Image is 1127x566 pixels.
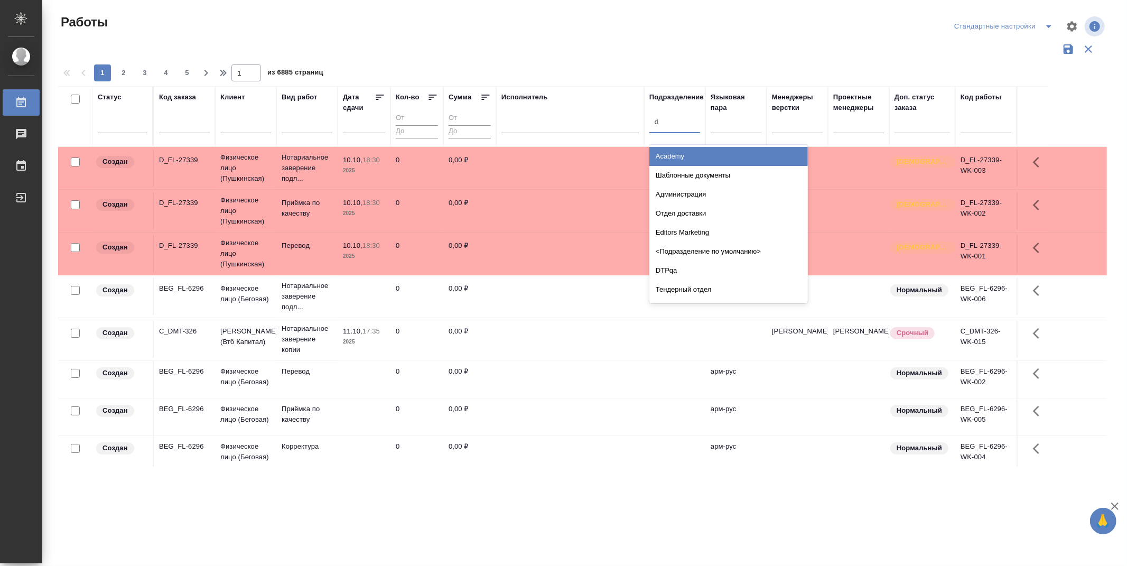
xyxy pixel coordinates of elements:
[897,242,949,253] p: [DEMOGRAPHIC_DATA]
[955,235,1017,272] td: D_FL-27339-WK-001
[897,156,949,167] p: [DEMOGRAPHIC_DATA]
[159,198,210,208] div: D_FL-27339
[95,198,147,212] div: Заказ еще не согласован с клиентом, искать исполнителей рано
[362,156,380,164] p: 18:30
[159,326,210,337] div: C_DMT-326
[390,192,443,229] td: 0
[115,64,132,81] button: 2
[282,323,332,355] p: Нотариальное заверение копии
[343,242,362,249] p: 10.10,
[1027,361,1052,386] button: Здесь прячутся важные кнопки
[396,112,438,125] input: От
[157,68,174,78] span: 4
[115,68,132,78] span: 2
[443,192,496,229] td: 0,00 ₽
[955,150,1017,187] td: D_FL-27339-WK-003
[443,436,496,473] td: 0,00 ₽
[282,404,332,425] p: Приёмка по качеству
[220,326,271,347] p: [PERSON_NAME] (Втб Капитал)
[95,155,147,169] div: Заказ еще не согласован с клиентом, искать исполнителей рано
[649,299,808,318] div: DTPlight
[343,208,385,219] p: 2025
[103,328,128,338] p: Создан
[1078,39,1098,59] button: Сбросить фильтры
[220,366,271,387] p: Физическое лицо (Беговая)
[897,199,949,210] p: [DEMOGRAPHIC_DATA]
[343,92,375,113] div: Дата сдачи
[443,235,496,272] td: 0,00 ₽
[159,92,196,103] div: Код заказа
[362,199,380,207] p: 18:30
[1027,436,1052,461] button: Здесь прячутся важные кнопки
[157,64,174,81] button: 4
[649,204,808,223] div: Отдел доставки
[396,125,438,138] input: До
[390,398,443,435] td: 0
[103,405,128,416] p: Создан
[103,199,128,210] p: Создан
[895,92,950,113] div: Доп. статус заказа
[955,436,1017,473] td: BEG_FL-6296-WK-004
[343,337,385,347] p: 2025
[390,321,443,358] td: 0
[955,361,1017,398] td: BEG_FL-6296-WK-002
[955,278,1017,315] td: BEG_FL-6296-WK-006
[282,281,332,312] p: Нотариальное заверение подл...
[1027,192,1052,218] button: Здесь прячутся важные кнопки
[220,92,245,103] div: Клиент
[159,441,210,452] div: BEG_FL-6296
[95,326,147,340] div: Заказ еще не согласован с клиентом, искать исполнителей рано
[282,152,332,184] p: Нотариальное заверение подл...
[443,321,496,358] td: 0,00 ₽
[282,198,332,219] p: Приёмка по качеству
[103,285,128,295] p: Создан
[649,147,808,166] div: Academy
[443,278,496,315] td: 0,00 ₽
[649,223,808,242] div: Editors Marketing
[705,361,767,398] td: арм-рус
[159,240,210,251] div: D_FL-27339
[58,14,108,31] span: Работы
[159,283,210,294] div: BEG_FL-6296
[1027,321,1052,346] button: Здесь прячутся важные кнопки
[220,441,271,462] p: Физическое лицо (Беговая)
[95,283,147,298] div: Заказ еще не согласован с клиентом, искать исполнителей рано
[95,404,147,418] div: Заказ еще не согласован с клиентом, искать исполнителей рано
[449,125,491,138] input: До
[952,18,1059,35] div: split button
[220,404,271,425] p: Физическое лицо (Беговая)
[897,368,942,378] p: Нормальный
[955,321,1017,358] td: C_DMT-326-WK-015
[103,368,128,378] p: Создан
[343,165,385,176] p: 2025
[1027,278,1052,303] button: Здесь прячутся важные кнопки
[772,92,823,113] div: Менеджеры верстки
[1090,508,1116,534] button: 🙏
[705,398,767,435] td: арм-рус
[159,366,210,377] div: BEG_FL-6296
[1027,235,1052,261] button: Здесь прячутся важные кнопки
[267,66,323,81] span: из 6885 страниц
[390,150,443,187] td: 0
[396,92,420,103] div: Кол-во
[220,283,271,304] p: Физическое лицо (Беговая)
[501,92,548,103] div: Исполнитель
[390,235,443,272] td: 0
[711,92,761,113] div: Языковая пара
[179,68,195,78] span: 5
[220,195,271,227] p: Физическое лицо (Пушкинская)
[103,156,128,167] p: Создан
[282,240,332,251] p: Перевод
[362,327,380,335] p: 17:35
[961,92,1001,103] div: Код работы
[95,441,147,456] div: Заказ еще не согласован с клиентом, искать исполнителей рано
[343,251,385,262] p: 2025
[897,405,942,416] p: Нормальный
[343,327,362,335] p: 11.10,
[449,112,491,125] input: От
[95,366,147,381] div: Заказ еще не согласован с клиентом, искать исполнителей рано
[343,156,362,164] p: 10.10,
[362,242,380,249] p: 18:30
[772,326,823,337] p: [PERSON_NAME]
[1027,398,1052,424] button: Здесь прячутся важные кнопки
